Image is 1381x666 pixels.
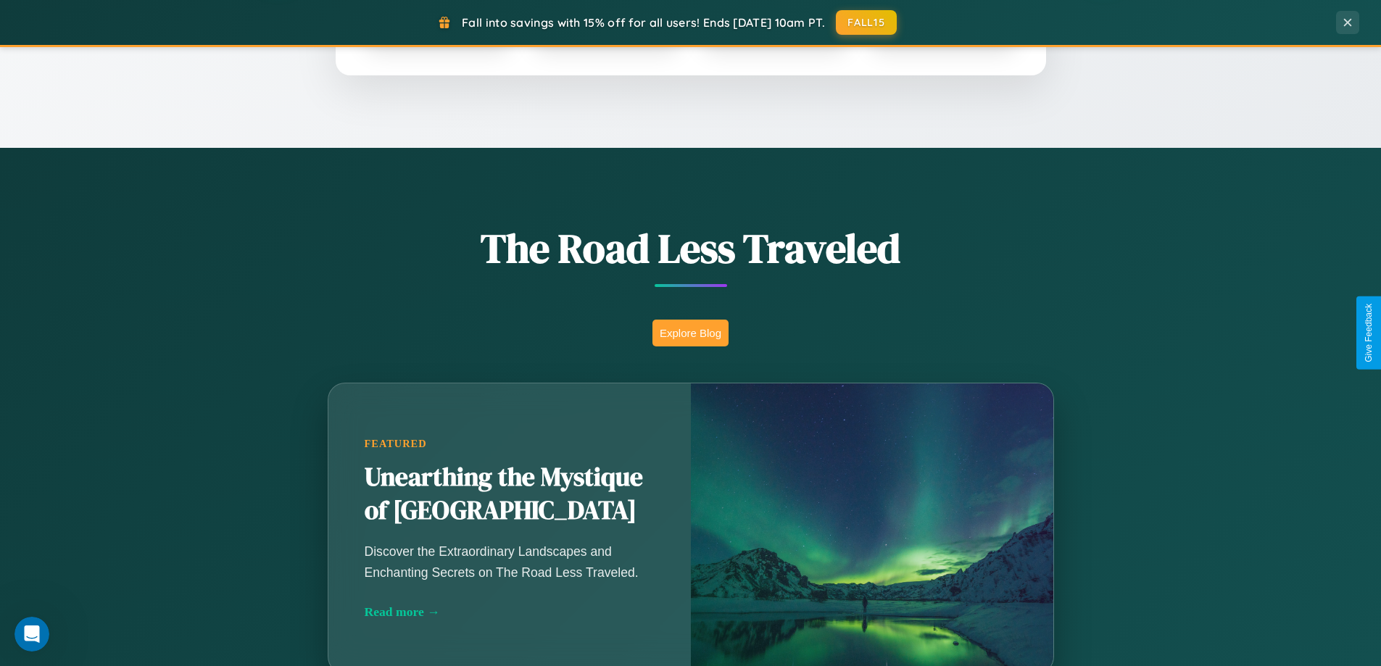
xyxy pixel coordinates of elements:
button: FALL15 [836,10,897,35]
span: Fall into savings with 15% off for all users! Ends [DATE] 10am PT. [462,15,825,30]
div: Read more → [365,604,655,620]
div: Give Feedback [1364,304,1374,362]
p: Discover the Extraordinary Landscapes and Enchanting Secrets on The Road Less Traveled. [365,541,655,582]
h2: Unearthing the Mystique of [GEOGRAPHIC_DATA] [365,461,655,528]
div: Featured [365,438,655,450]
button: Explore Blog [652,320,729,346]
iframe: Intercom live chat [14,617,49,652]
h1: The Road Less Traveled [256,220,1126,276]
